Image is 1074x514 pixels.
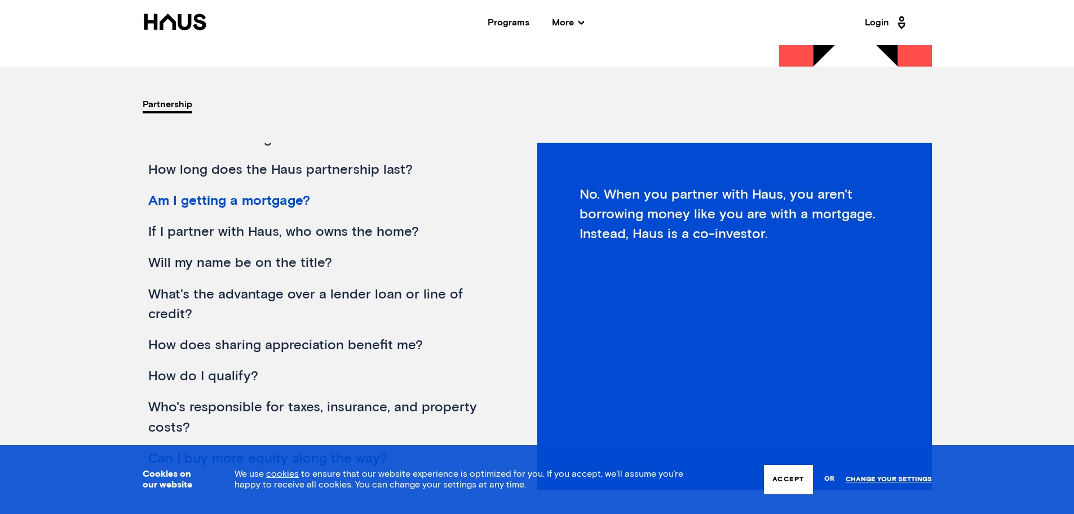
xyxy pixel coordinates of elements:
h3: Cookies on our website [143,469,206,490]
span: or [824,469,834,489]
span: We use to ensure that our website experience is optimized for you. If you accept, we’ll assume yo... [235,469,683,489]
div: If I partner with Haus, who owns the home? [143,217,498,248]
a: Login [865,14,909,32]
div: How long does the Haus partnership last? [143,155,498,186]
div: Who's responsible for taxes, insurance, and property costs? [143,392,498,443]
div: No. When you partner with Haus, you aren't borrowing money like you are with a mortgage. Instead,... [537,143,932,490]
div: How do I qualify? [143,361,498,392]
a: Change your settings [846,476,932,484]
a: cookies [266,469,299,478]
a: Programs [488,18,529,27]
div: Am I getting a mortgage? [143,186,498,217]
div: What's the advantage over a lender loan or line of credit? [143,279,498,330]
div: partnership [143,95,192,115]
span: More [552,18,584,27]
button: Accept [764,465,812,494]
div: How does sharing appreciation benefit me? [143,330,498,361]
div: Can I buy more equity along the way? [143,443,498,475]
div: Will my name be on the title? [143,248,498,279]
